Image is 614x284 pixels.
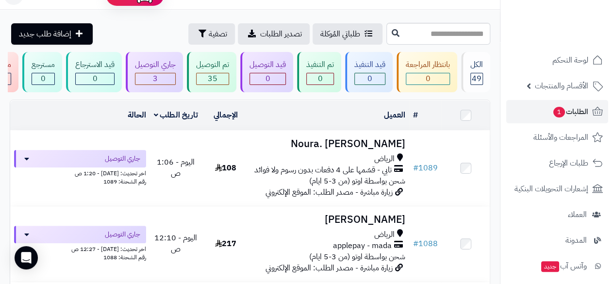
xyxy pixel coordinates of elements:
[506,177,608,200] a: إشعارات التحويلات البنكية
[250,73,285,84] div: 0
[552,53,588,67] span: لوحة التحكم
[266,186,393,198] span: زيارة مباشرة - مصدر الطلب: الموقع الإلكتروني
[309,175,405,187] span: شحن بواسطة اوتو (من 3-5 ايام)
[128,109,146,121] a: الحالة
[14,167,146,178] div: اخر تحديث: [DATE] - 1:20 ص
[11,23,93,45] a: إضافة طلب جديد
[14,243,146,253] div: اخر تحديث: [DATE] - 12:27 ص
[552,105,588,118] span: الطلبات
[541,261,559,272] span: جديد
[75,59,115,70] div: قيد الاسترجاع
[154,109,198,121] a: تاريخ الطلب
[154,232,197,255] span: اليوم - 12:10 ص
[533,131,588,144] span: المراجعات والأسئلة
[355,73,385,84] div: 0
[506,229,608,252] a: المدونة
[253,138,405,150] h3: Noura. [PERSON_NAME]
[374,153,395,165] span: الرياض
[188,23,235,45] button: تصفية
[266,73,270,84] span: 0
[238,52,295,92] a: قيد التوصيل 0
[553,107,565,117] span: 1
[395,52,459,92] a: بانتظار المراجعة 0
[185,52,238,92] a: تم التوصيل 35
[506,254,608,278] a: وآتس آبجديد
[470,59,483,70] div: الكل
[506,49,608,72] a: لوحة التحكم
[309,251,405,263] span: شحن بواسطة اوتو (من 3-5 ايام)
[367,73,372,84] span: 0
[514,182,588,196] span: إشعارات التحويلات البنكية
[343,52,395,92] a: قيد التنفيذ 0
[135,59,176,70] div: جاري التوصيل
[209,28,227,40] span: تصفية
[253,214,405,225] h3: [PERSON_NAME]
[506,126,608,149] a: المراجعات والأسئلة
[103,253,146,262] span: رقم الشحنة: 1088
[413,238,438,250] a: #1088
[20,52,64,92] a: مسترجع 0
[384,109,405,121] a: العميل
[472,73,481,84] span: 49
[413,162,438,174] a: #1089
[318,73,323,84] span: 0
[565,234,587,247] span: المدونة
[76,73,114,84] div: 0
[215,162,236,174] span: 108
[320,28,360,40] span: طلباتي المُوكلة
[197,73,229,84] div: 35
[93,73,98,84] span: 0
[208,73,217,84] span: 35
[103,177,146,186] span: رقم الشحنة: 1089
[506,151,608,175] a: طلبات الإرجاع
[196,59,229,70] div: تم التوصيل
[105,230,140,239] span: جاري التوصيل
[426,73,431,84] span: 0
[535,79,588,93] span: الأقسام والمنتجات
[214,109,238,121] a: الإجمالي
[238,23,310,45] a: تصدير الطلبات
[333,240,392,251] span: applepay - mada
[249,59,286,70] div: قيد التوصيل
[64,52,124,92] a: قيد الاسترجاع 0
[306,59,334,70] div: تم التنفيذ
[413,162,418,174] span: #
[540,259,587,273] span: وآتس آب
[266,262,393,274] span: زيارة مباشرة - مصدر الطلب: الموقع الإلكتروني
[254,165,392,176] span: تابي - قسّمها على 4 دفعات بدون رسوم ولا فوائد
[32,73,54,84] div: 0
[506,100,608,123] a: الطلبات1
[215,238,236,250] span: 217
[295,52,343,92] a: تم التنفيذ 0
[307,73,333,84] div: 0
[568,208,587,221] span: العملاء
[459,52,492,92] a: الكل49
[313,23,382,45] a: طلباتي المُوكلة
[19,28,71,40] span: إضافة طلب جديد
[406,73,449,84] div: 0
[153,73,158,84] span: 3
[548,7,605,28] img: logo-2.png
[32,59,55,70] div: مسترجع
[374,229,395,240] span: الرياض
[124,52,185,92] a: جاري التوصيل 3
[549,156,588,170] span: طلبات الإرجاع
[105,154,140,164] span: جاري التوصيل
[157,156,195,179] span: اليوم - 1:06 ص
[413,109,418,121] a: #
[135,73,175,84] div: 3
[354,59,385,70] div: قيد التنفيذ
[413,238,418,250] span: #
[41,73,46,84] span: 0
[406,59,450,70] div: بانتظار المراجعة
[15,246,38,269] div: Open Intercom Messenger
[506,203,608,226] a: العملاء
[260,28,302,40] span: تصدير الطلبات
